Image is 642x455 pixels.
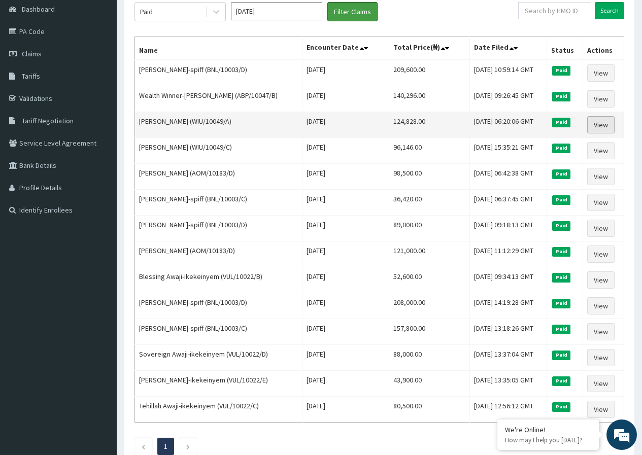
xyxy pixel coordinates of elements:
[22,72,40,81] span: Tariffs
[166,5,191,29] div: Minimize live chat window
[302,371,389,397] td: [DATE]
[302,60,389,86] td: [DATE]
[587,194,615,211] a: View
[231,2,322,20] input: Select Month and Year
[389,164,469,190] td: 98,500.00
[583,37,624,60] th: Actions
[22,49,42,58] span: Claims
[135,138,302,164] td: [PERSON_NAME] (WIU/10049/C)
[135,241,302,267] td: [PERSON_NAME] (AOM/10183/D)
[135,37,302,60] th: Name
[552,66,570,75] span: Paid
[327,2,378,21] button: Filter Claims
[552,351,570,360] span: Paid
[469,190,547,216] td: [DATE] 06:37:45 GMT
[389,371,469,397] td: 43,900.00
[302,112,389,138] td: [DATE]
[469,86,547,112] td: [DATE] 09:26:45 GMT
[469,164,547,190] td: [DATE] 06:42:38 GMT
[552,92,570,101] span: Paid
[302,216,389,241] td: [DATE]
[389,37,469,60] th: Total Price(₦)
[552,118,570,127] span: Paid
[135,216,302,241] td: [PERSON_NAME]-spiff (BNL/10003/D)
[22,5,55,14] span: Dashboard
[135,190,302,216] td: [PERSON_NAME]-spiff (BNL/10003/C)
[389,216,469,241] td: 89,000.00
[302,164,389,190] td: [DATE]
[587,375,615,392] a: View
[302,37,389,60] th: Encounter Date
[505,436,591,444] p: How may I help you today?
[302,86,389,112] td: [DATE]
[595,2,624,19] input: Search
[302,241,389,267] td: [DATE]
[135,371,302,397] td: [PERSON_NAME]-ikekeinyem (VUL/10022/E)
[505,425,591,434] div: We're Online!
[587,401,615,418] a: View
[587,168,615,185] a: View
[389,345,469,371] td: 88,000.00
[389,293,469,319] td: 208,000.00
[587,64,615,82] a: View
[469,37,547,60] th: Date Filed
[552,273,570,282] span: Paid
[164,442,167,451] a: Page 1 is your current page
[389,86,469,112] td: 140,296.00
[587,246,615,263] a: View
[302,293,389,319] td: [DATE]
[135,397,302,423] td: Tehillah Awaji-ikekeinyem (VUL/10022/C)
[135,60,302,86] td: [PERSON_NAME]-spiff (BNL/10003/D)
[302,190,389,216] td: [DATE]
[302,319,389,345] td: [DATE]
[19,51,41,76] img: d_794563401_company_1708531726252_794563401
[587,90,615,108] a: View
[389,241,469,267] td: 121,000.00
[389,319,469,345] td: 157,800.00
[469,112,547,138] td: [DATE] 06:20:06 GMT
[552,221,570,230] span: Paid
[140,7,153,17] div: Paid
[389,397,469,423] td: 80,500.00
[552,402,570,411] span: Paid
[186,442,190,451] a: Next page
[552,144,570,153] span: Paid
[552,195,570,204] span: Paid
[587,323,615,340] a: View
[469,397,547,423] td: [DATE] 12:56:12 GMT
[587,271,615,289] a: View
[469,267,547,293] td: [DATE] 09:34:13 GMT
[587,297,615,314] a: View
[302,397,389,423] td: [DATE]
[552,169,570,179] span: Paid
[389,190,469,216] td: 36,420.00
[389,267,469,293] td: 52,600.00
[552,247,570,256] span: Paid
[469,138,547,164] td: [DATE] 15:35:21 GMT
[135,345,302,371] td: Sovereign Awaji-ikekeinyem (VUL/10022/D)
[552,299,570,308] span: Paid
[587,220,615,237] a: View
[5,277,193,312] textarea: Type your message and hit 'Enter'
[135,164,302,190] td: [PERSON_NAME] (AOM/10183/D)
[469,319,547,345] td: [DATE] 13:18:26 GMT
[469,241,547,267] td: [DATE] 11:12:29 GMT
[135,86,302,112] td: Wealth Winner-[PERSON_NAME] (ABP/10047/B)
[53,57,171,70] div: Chat with us now
[22,116,74,125] span: Tariff Negotiation
[141,442,146,451] a: Previous page
[135,267,302,293] td: Blessing Awaji-ikekeinyem (VUL/10022/B)
[587,142,615,159] a: View
[587,116,615,133] a: View
[389,138,469,164] td: 96,146.00
[552,376,570,386] span: Paid
[135,293,302,319] td: [PERSON_NAME]-spiff (BNL/10003/D)
[389,112,469,138] td: 124,828.00
[469,216,547,241] td: [DATE] 09:18:13 GMT
[469,345,547,371] td: [DATE] 13:37:04 GMT
[469,293,547,319] td: [DATE] 14:19:28 GMT
[302,138,389,164] td: [DATE]
[469,371,547,397] td: [DATE] 13:35:05 GMT
[552,325,570,334] span: Paid
[302,267,389,293] td: [DATE]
